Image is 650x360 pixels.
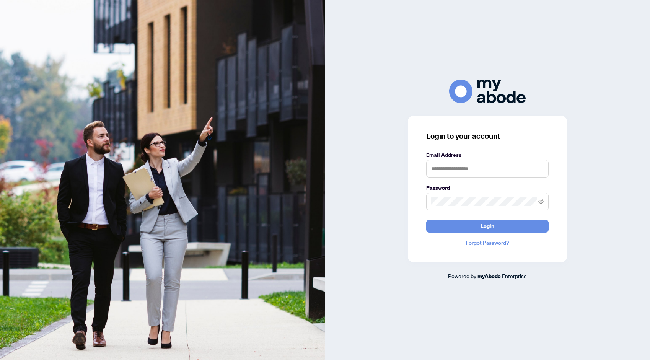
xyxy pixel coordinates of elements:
button: Login [426,220,549,233]
img: ma-logo [449,80,526,103]
a: Forgot Password? [426,239,549,247]
h3: Login to your account [426,131,549,142]
label: Password [426,184,549,192]
label: Email Address [426,151,549,159]
span: Enterprise [502,272,527,279]
span: eye-invisible [538,199,544,204]
span: Login [481,220,494,232]
span: Powered by [448,272,476,279]
a: myAbode [477,272,501,280]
